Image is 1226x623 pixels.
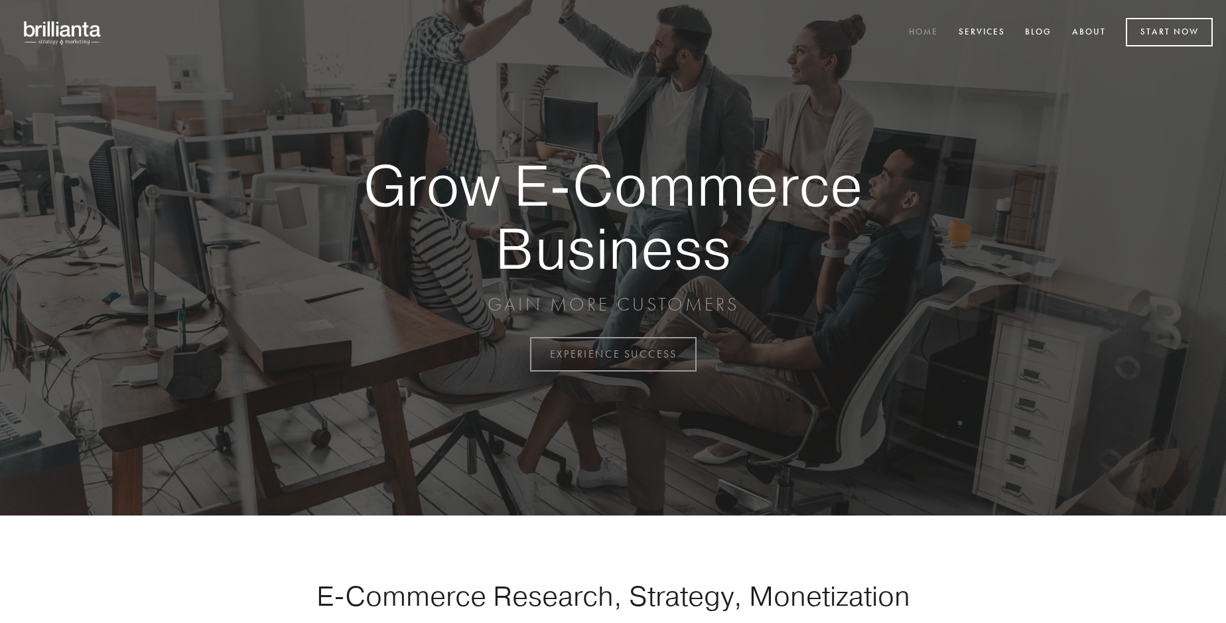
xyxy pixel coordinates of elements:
strong: Grow E-Commerce Business [317,154,909,279]
h1: E-Commerce Research, Strategy, Monetization [275,579,951,612]
img: brillianta - research, strategy, marketing [13,13,113,52]
a: Services [950,22,1014,44]
a: About [1063,22,1115,44]
a: Blog [1016,22,1060,44]
a: Start Now [1126,18,1213,46]
a: Home [900,22,947,44]
a: EXPERIENCE SUCCESS [530,337,697,372]
p: GAIN MORE CUSTOMERS [317,293,909,316]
